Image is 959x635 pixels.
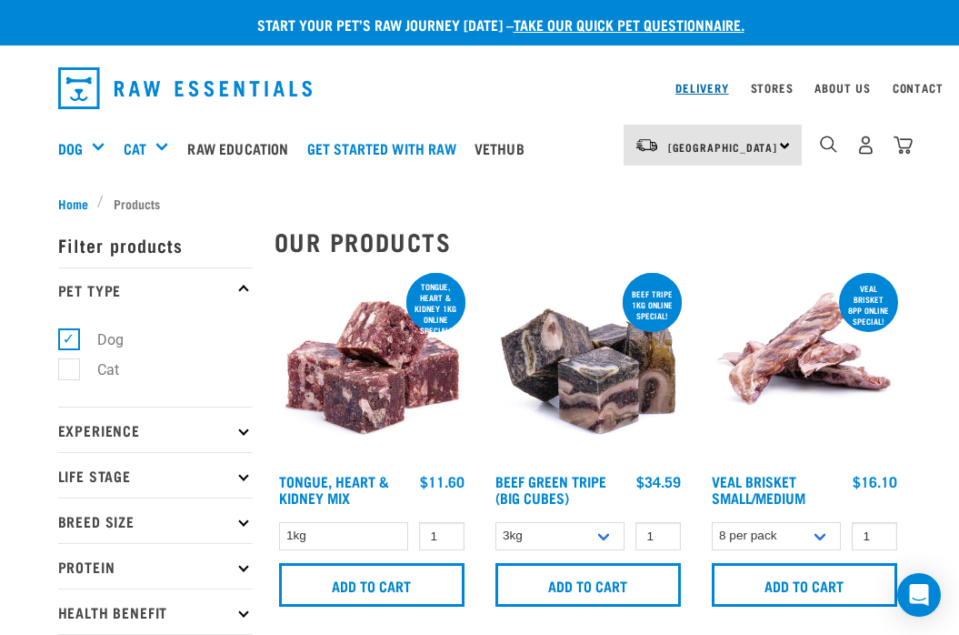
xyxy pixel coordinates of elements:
[58,67,313,109] img: Raw Essentials Logo
[275,269,469,464] img: 1167 Tongue Heart Kidney Mix 01
[839,275,898,335] div: Veal Brisket 8pp online special!
[279,477,389,501] a: Tongue, Heart & Kidney Mix
[675,85,728,91] a: Delivery
[636,473,681,489] div: $34.59
[58,194,902,213] nav: breadcrumbs
[58,498,253,543] p: Breed Size
[707,269,902,464] img: 1207 Veal Brisket 4pp 01
[893,85,944,91] a: Contact
[820,136,837,153] img: home-icon-1@2x.png
[814,85,870,91] a: About Us
[420,473,465,489] div: $11.60
[406,273,465,344] div: Tongue, Heart & Kidney 1kg online special!
[68,328,131,351] label: Dog
[58,137,83,159] a: Dog
[635,522,681,550] input: 1
[853,473,897,489] div: $16.10
[44,60,916,116] nav: dropdown navigation
[856,136,875,155] img: user.png
[279,563,465,607] input: Add to cart
[275,227,902,256] h2: Our Products
[68,358,126,381] label: Cat
[712,563,897,607] input: Add to cart
[495,477,606,501] a: Beef Green Tripe (Big Cubes)
[183,112,302,185] a: Raw Education
[58,407,253,452] p: Experience
[124,137,146,159] a: Cat
[495,563,681,607] input: Add to cart
[58,452,253,498] p: Life Stage
[470,112,538,185] a: Vethub
[303,112,470,185] a: Get started with Raw
[668,144,778,150] span: [GEOGRAPHIC_DATA]
[58,267,253,313] p: Pet Type
[852,522,897,550] input: 1
[58,222,253,267] p: Filter products
[419,522,465,550] input: 1
[894,136,913,155] img: home-icon@2x.png
[897,573,941,617] div: Open Intercom Messenger
[58,194,88,213] span: Home
[634,137,659,154] img: van-moving.png
[491,269,685,464] img: 1044 Green Tripe Beef
[514,20,744,28] a: take our quick pet questionnaire.
[58,194,98,213] a: Home
[58,589,253,634] p: Health Benefit
[58,543,253,589] p: Protein
[751,85,794,91] a: Stores
[712,477,805,501] a: Veal Brisket Small/Medium
[623,280,682,329] div: Beef tripe 1kg online special!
